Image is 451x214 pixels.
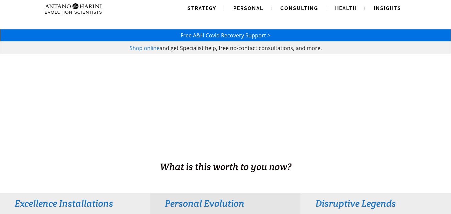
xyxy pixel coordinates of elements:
[165,197,285,209] h3: Personal Evolution
[160,161,291,173] span: What is this worth to you now?
[335,6,357,11] span: Health
[160,44,322,52] span: and get Specialist help, free no-contact consultations, and more.
[188,6,216,11] span: Strategy
[374,6,401,11] span: Insights
[280,6,318,11] span: Consulting
[15,197,135,209] h3: Excellence Installations
[315,197,436,209] h3: Disruptive Legends
[181,32,270,39] a: Free A&H Covid Recovery Support >
[233,6,263,11] span: Personal
[130,44,160,52] a: Shop online
[1,146,450,160] h1: BUSINESS. HEALTH. Family. Legacy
